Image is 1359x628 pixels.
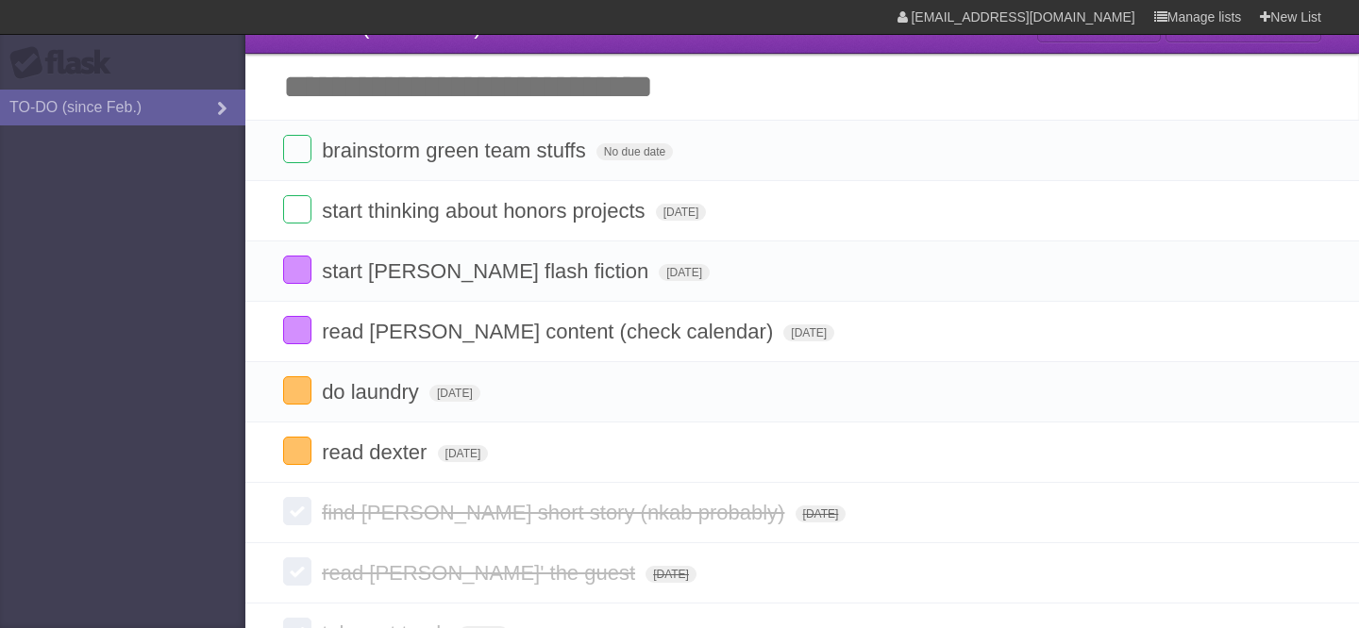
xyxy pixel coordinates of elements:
span: [DATE] [656,204,707,221]
label: Done [283,135,311,163]
span: [DATE] [659,264,710,281]
label: Done [283,376,311,405]
label: Done [283,195,311,223]
span: [DATE] [796,505,847,522]
span: find [PERSON_NAME] short story (nkab probably) [322,501,789,524]
span: No due date [596,143,673,160]
div: Flask [9,46,123,80]
label: Done [283,316,311,344]
span: read [PERSON_NAME] content (check calendar) [322,320,778,343]
span: start [PERSON_NAME] flash fiction [322,259,653,283]
label: Done [283,437,311,465]
span: read dexter [322,440,431,464]
span: brainstorm green team stuffs [322,139,591,162]
span: [DATE] [783,324,834,341]
label: Done [283,557,311,586]
span: start thinking about honors projects [322,199,649,223]
label: Done [283,256,311,284]
span: [DATE] [429,385,480,402]
span: [DATE] [646,566,696,583]
span: read [PERSON_NAME]' the guest [322,561,640,585]
label: Done [283,497,311,525]
span: [DATE] [438,445,489,462]
span: do laundry [322,380,424,404]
